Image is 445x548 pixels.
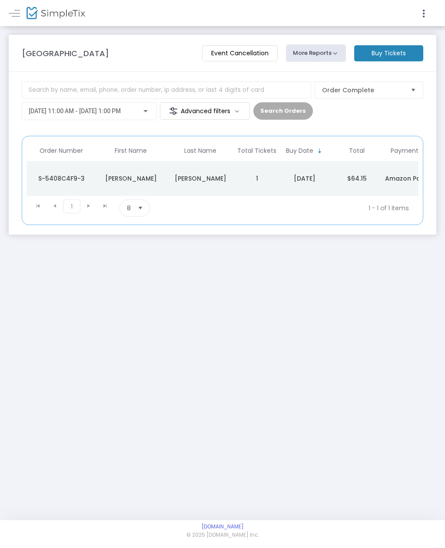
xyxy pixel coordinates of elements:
span: Payment [391,147,418,155]
div: Data table [27,141,418,196]
div: S-5408C4F9-3 [29,174,94,183]
span: Order Number [40,147,83,155]
span: Last Name [184,147,216,155]
span: Page 1 [63,199,80,213]
div: Lnette Stokes [98,174,163,183]
input: Search by name, email, phone, order number, ip address, or last 4 digits of card [22,81,311,99]
span: Buy Date [286,147,313,155]
span: Amazon Pay [385,174,424,183]
button: Select [407,82,419,98]
td: $64.15 [331,161,383,196]
span: 8 [127,204,131,212]
img: filter [169,107,178,115]
div: Stokes [168,174,233,183]
span: Sortable [316,148,323,155]
span: [DATE] 11:00 AM - [DATE] 1:00 PM [29,108,121,114]
m-button: Buy Tickets [354,45,423,61]
m-panel-title: [GEOGRAPHIC_DATA] [22,47,109,59]
td: 1 [235,161,279,196]
kendo-pager-info: 1 - 1 of 1 items [236,199,409,217]
span: Order Complete [322,86,404,94]
m-button: Event Cancellation [202,45,278,61]
span: © 2025 [DOMAIN_NAME] Inc. [186,531,259,539]
m-button: Advanced filters [160,102,250,120]
button: More Reports [286,44,346,62]
div: 8/14/2025 [281,174,329,183]
a: [DOMAIN_NAME] [202,523,244,530]
th: Total Tickets [235,141,279,161]
button: Select [134,200,146,216]
span: First Name [115,147,147,155]
span: Total [349,147,365,155]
